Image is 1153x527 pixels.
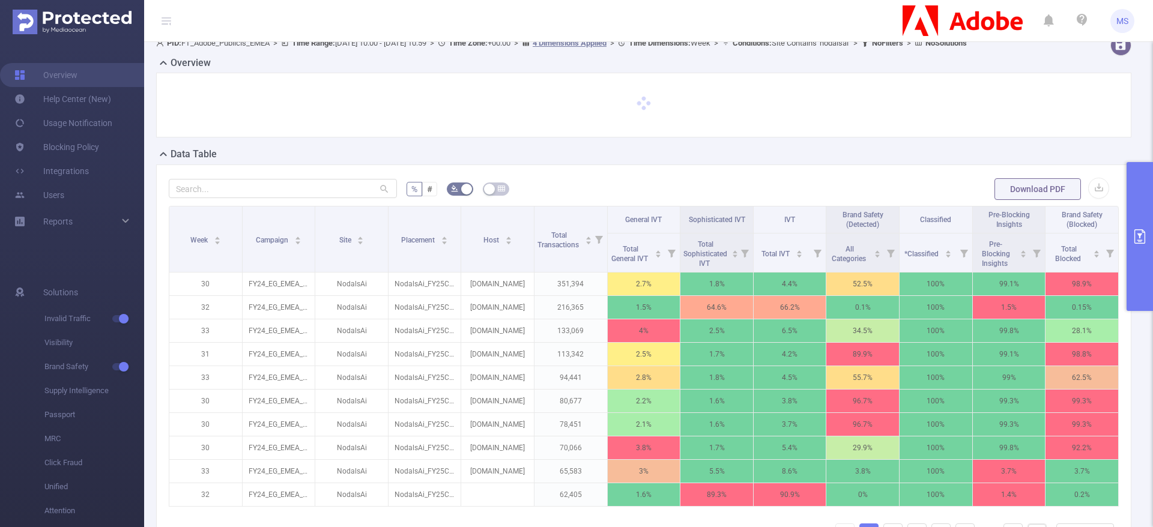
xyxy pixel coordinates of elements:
p: 100% [900,343,972,366]
u: 4 Dimensions Applied [533,38,607,47]
i: icon: caret-down [294,239,301,243]
span: All Categories [832,245,868,263]
span: Pre-Blocking Insights [988,211,1030,229]
p: 62.5% [1046,366,1118,389]
p: 113,342 [534,343,607,366]
span: Total Blocked [1055,245,1083,263]
p: 62,405 [534,483,607,506]
img: Protected Media [13,10,132,34]
span: Attention [44,499,144,523]
a: Reports [43,209,73,233]
p: NodalsAi [315,319,388,342]
span: Week [629,38,710,47]
span: IVT [784,215,795,224]
p: 100% [900,273,972,295]
span: Sophisticated IVT [689,215,745,224]
p: FY24_EG_EMEA_Creative_CCM_Acquisition_Buy_4200323233_P36036 [225038] [243,483,315,506]
a: Help Center (New) [14,87,111,111]
p: 1.5% [608,296,680,319]
i: icon: caret-down [1094,253,1100,256]
i: icon: caret-up [732,248,739,252]
p: 4.4% [754,273,826,295]
i: icon: caret-down [357,239,364,243]
i: icon: caret-down [655,253,662,256]
div: Sort [357,235,364,242]
div: Sort [505,235,512,242]
p: 2.5% [608,343,680,366]
a: Usage Notification [14,111,112,135]
span: Host [483,236,501,244]
p: 6.5% [754,319,826,342]
i: Filter menu [1101,233,1118,272]
i: icon: caret-up [1094,248,1100,252]
p: NodalsAi_FY25CC_BEH_Audience4_UK_MOB_BAN_300x250_NA_CCIAllApps_ROI_NA [9670844] [389,273,461,295]
p: 98.8% [1046,343,1118,366]
p: 1.6% [680,390,753,412]
p: NodalsAi_FY25CC_BEH_Audience5_UK_MOB_BAN_300x250_NA_CCIAllApps_ROI_NA [9670845] [389,296,461,319]
p: FY24_EG_EMEA_Creative_CCM_Acquisition_Buy_4200323233_P36036 [225038] [243,413,315,436]
b: Time Range: [292,38,335,47]
span: Site [339,236,353,244]
p: 32 [169,483,242,506]
span: > [710,38,722,47]
i: icon: caret-down [505,239,512,243]
p: 100% [900,319,972,342]
p: NodalsAi [315,460,388,483]
p: 1.7% [680,343,753,366]
p: 30 [169,413,242,436]
p: NodalsAi [315,296,388,319]
b: No Filters [872,38,903,47]
span: Brand Safety [44,355,144,379]
p: NodalsAi [315,366,388,389]
p: 8.6% [754,460,826,483]
span: Reports [43,217,73,226]
p: 99.3% [973,413,1046,436]
i: icon: caret-up [796,248,803,252]
p: 2.8% [608,366,680,389]
p: FY24_EG_EMEA_Creative_CCM_Acquisition_Buy_4200323233_P36036 [225038] [243,319,315,342]
span: MRC [44,427,144,451]
a: Blocking Policy [14,135,99,159]
p: 100% [900,413,972,436]
span: Total IVT [761,250,791,258]
p: 99.3% [1046,413,1118,436]
p: FY24_EG_EMEA_Creative_CCM_Acquisition_Buy_4200323233_P36036 [225038] [243,343,315,366]
span: > [426,38,438,47]
div: Sort [874,248,881,256]
i: icon: caret-up [1020,248,1027,252]
span: # [427,184,432,194]
p: 30 [169,390,242,412]
p: 96.7% [826,413,899,436]
p: 99.1% [973,343,1046,366]
span: Unified [44,475,144,499]
i: icon: caret-down [585,239,592,243]
p: [DOMAIN_NAME] [461,460,534,483]
p: NodalsAi_FY25CC_BEH_Audience4_UK_MOB_BAN_300x250_NA_CCIAllApps_ROI_NA [9670844] [389,343,461,366]
p: FY24_EG_EMEA_Creative_CCM_Acquisition_Buy_4200323233_P36036 [225038] [243,390,315,412]
p: 80,677 [534,390,607,412]
p: [DOMAIN_NAME] [461,319,534,342]
p: 1.6% [680,413,753,436]
p: NodalsAi [315,343,388,366]
b: No Solutions [925,38,967,47]
p: 1.5% [973,296,1046,319]
p: FY24_EG_EMEA_Creative_CCM_Acquisition_Buy_4200323233_P36036 [225038] [243,366,315,389]
i: icon: caret-up [294,235,301,238]
div: Sort [796,248,803,256]
p: [DOMAIN_NAME] [461,436,534,459]
div: Sort [294,235,301,242]
span: Click Fraud [44,451,144,475]
span: > [850,38,861,47]
p: 3.8% [608,436,680,459]
h2: Data Table [171,147,217,161]
p: 89.9% [826,343,899,366]
span: Visibility [44,331,144,355]
i: icon: caret-up [874,248,881,252]
p: 30 [169,436,242,459]
input: Search... [169,179,397,198]
span: Supply Intelligence [44,379,144,403]
span: Invalid Traffic [44,307,144,331]
p: [DOMAIN_NAME] [461,343,534,366]
p: 0.15% [1046,296,1118,319]
span: Classified [920,215,951,224]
